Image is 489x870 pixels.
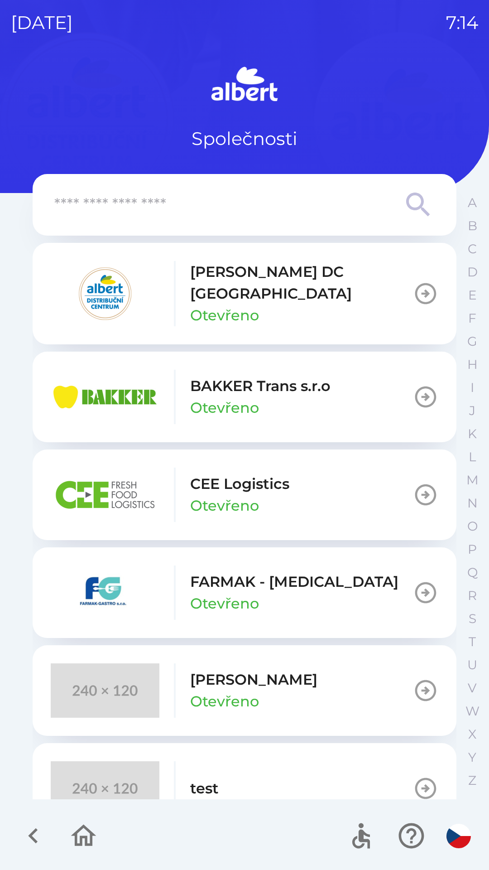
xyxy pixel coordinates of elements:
[33,645,456,736] button: [PERSON_NAME]Otevřeno
[461,561,484,584] button: Q
[468,726,476,742] p: X
[467,264,478,280] p: D
[468,426,477,442] p: K
[33,243,456,344] button: [PERSON_NAME] DC [GEOGRAPHIC_DATA]Otevřeno
[461,191,484,214] button: A
[33,63,456,107] img: Logo
[469,449,476,465] p: L
[190,304,259,326] p: Otevřeno
[468,588,477,604] p: R
[33,352,456,442] button: BAKKER Trans s.r.oOtevřeno
[468,241,477,257] p: C
[190,261,413,304] p: [PERSON_NAME] DC [GEOGRAPHIC_DATA]
[468,218,477,234] p: B
[465,703,479,719] p: W
[190,397,259,419] p: Otevřeno
[469,611,476,627] p: S
[461,284,484,307] button: E
[190,669,317,691] p: [PERSON_NAME]
[461,723,484,746] button: X
[461,584,484,607] button: R
[461,469,484,492] button: M
[461,700,484,723] button: W
[468,773,476,788] p: Z
[461,746,484,769] button: Y
[461,237,484,261] button: C
[51,761,159,816] img: 240x120
[33,449,456,540] button: CEE LogisticsOtevřeno
[190,778,219,799] p: test
[51,266,159,321] img: 092fc4fe-19c8-4166-ad20-d7efd4551fba.png
[468,287,477,303] p: E
[51,468,159,522] img: ba8847e2-07ef-438b-a6f1-28de549c3032.png
[468,195,477,211] p: A
[468,541,477,557] p: P
[11,9,73,36] p: [DATE]
[190,571,398,593] p: FARMAK - [MEDICAL_DATA]
[461,538,484,561] button: P
[461,261,484,284] button: D
[468,749,476,765] p: Y
[461,330,484,353] button: G
[190,375,331,397] p: BAKKER Trans s.r.o
[190,691,259,712] p: Otevřeno
[33,743,456,834] button: test
[461,677,484,700] button: V
[190,495,259,517] p: Otevřeno
[468,310,476,326] p: F
[461,515,484,538] button: O
[461,214,484,237] button: B
[461,445,484,469] button: L
[461,653,484,677] button: U
[190,593,259,614] p: Otevřeno
[467,518,478,534] p: O
[461,422,484,445] button: K
[33,547,456,638] button: FARMAK - [MEDICAL_DATA]Otevřeno
[461,769,484,792] button: Z
[461,353,484,376] button: H
[461,492,484,515] button: N
[469,403,475,419] p: J
[469,634,476,650] p: T
[446,9,478,36] p: 7:14
[446,824,471,848] img: cs flag
[470,380,474,396] p: I
[467,357,478,372] p: H
[461,630,484,653] button: T
[190,473,289,495] p: CEE Logistics
[51,370,159,424] img: eba99837-dbda-48f3-8a63-9647f5990611.png
[51,663,159,718] img: 240x120
[467,333,477,349] p: G
[192,125,297,152] p: Společnosti
[467,495,478,511] p: N
[51,565,159,620] img: 5ee10d7b-21a5-4c2b-ad2f-5ef9e4226557.png
[467,657,477,673] p: U
[467,565,478,580] p: Q
[461,307,484,330] button: F
[461,376,484,399] button: I
[468,680,477,696] p: V
[461,607,484,630] button: S
[466,472,479,488] p: M
[461,399,484,422] button: J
